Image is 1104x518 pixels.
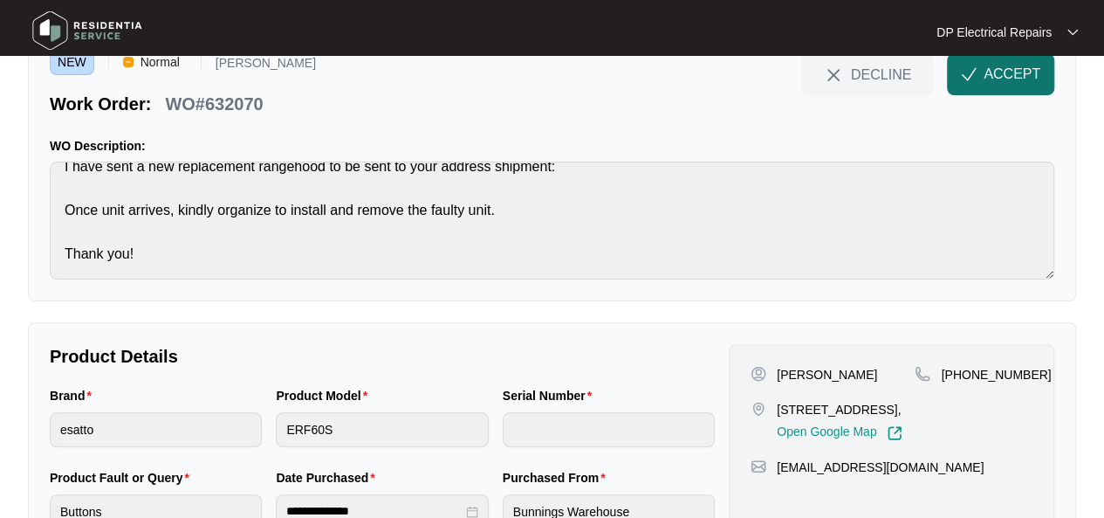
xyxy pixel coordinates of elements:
label: Purchased From [503,469,613,487]
label: Serial Number [503,387,599,404]
img: map-pin [751,401,766,417]
img: map-pin [915,366,930,382]
span: NEW [50,49,94,75]
p: Product Details [50,344,715,369]
p: [PERSON_NAME] [216,57,316,75]
img: check-Icon [961,66,977,82]
input: Product Model [276,412,488,447]
p: WO Description: [50,137,1054,155]
img: user-pin [751,366,766,382]
p: Work Order: [50,92,151,116]
p: [EMAIL_ADDRESS][DOMAIN_NAME] [777,459,984,476]
button: close-IconDECLINE [801,53,933,95]
p: WO#632070 [165,92,263,116]
a: Open Google Map [777,425,902,441]
img: dropdown arrow [1067,28,1078,37]
img: Link-External [887,425,902,441]
img: close-Icon [823,65,844,86]
img: residentia service logo [26,4,148,57]
label: Product Fault or Query [50,469,196,487]
span: ACCEPT [984,64,1040,85]
input: Serial Number [503,412,715,447]
span: Normal [134,49,187,75]
label: Date Purchased [276,469,381,487]
label: Product Model [276,387,374,404]
input: Brand [50,412,262,447]
textarea: Fault: buttons on the front of the rangehood have fallen in and is not accessible. Part not in st... [50,162,1054,280]
p: [PHONE_NUMBER] [941,366,1051,383]
button: check-IconACCEPT [947,53,1054,95]
img: Vercel Logo [123,57,134,67]
p: [PERSON_NAME] [777,366,877,383]
span: DECLINE [851,65,911,84]
img: map-pin [751,459,766,474]
p: DP Electrical Repairs [936,24,1052,41]
p: [STREET_ADDRESS], [777,401,902,418]
label: Brand [50,387,99,404]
